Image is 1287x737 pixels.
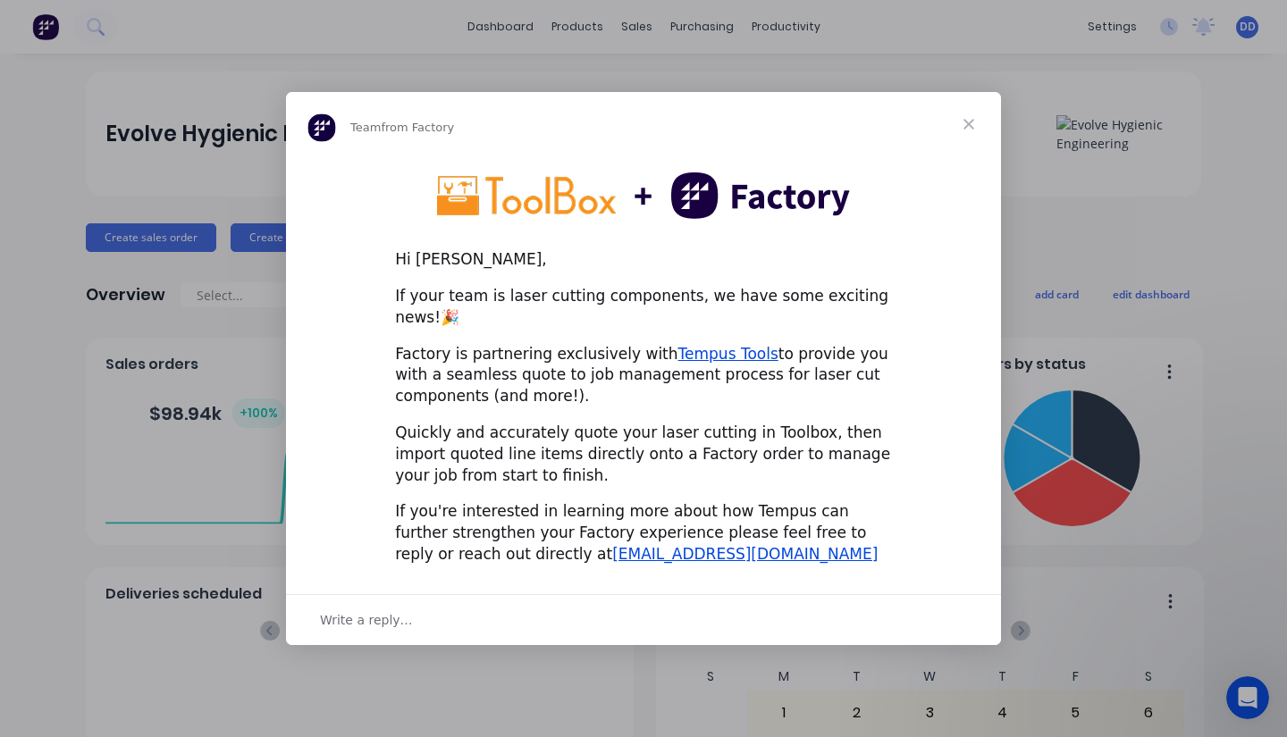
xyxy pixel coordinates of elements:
[395,344,892,407] div: Factory is partnering exclusively with to provide you with a seamless quote to job management pro...
[937,92,1001,156] span: Close
[395,501,892,565] div: If you're interested in learning more about how Tempus can further strengthen your Factory experi...
[350,121,381,134] span: Team
[612,545,878,563] a: [EMAIL_ADDRESS][DOMAIN_NAME]
[381,121,454,134] span: from Factory
[678,345,778,363] a: Tempus Tools
[395,423,892,486] div: Quickly and accurately quote your laser cutting in Toolbox, then import quoted line items directl...
[286,594,1001,645] div: Open conversation and reply
[395,249,892,271] div: Hi [PERSON_NAME],
[307,113,336,142] img: Profile image for Team
[395,286,892,329] div: If your team is laser cutting components, we have some exciting news!🎉
[320,608,413,632] span: Write a reply…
